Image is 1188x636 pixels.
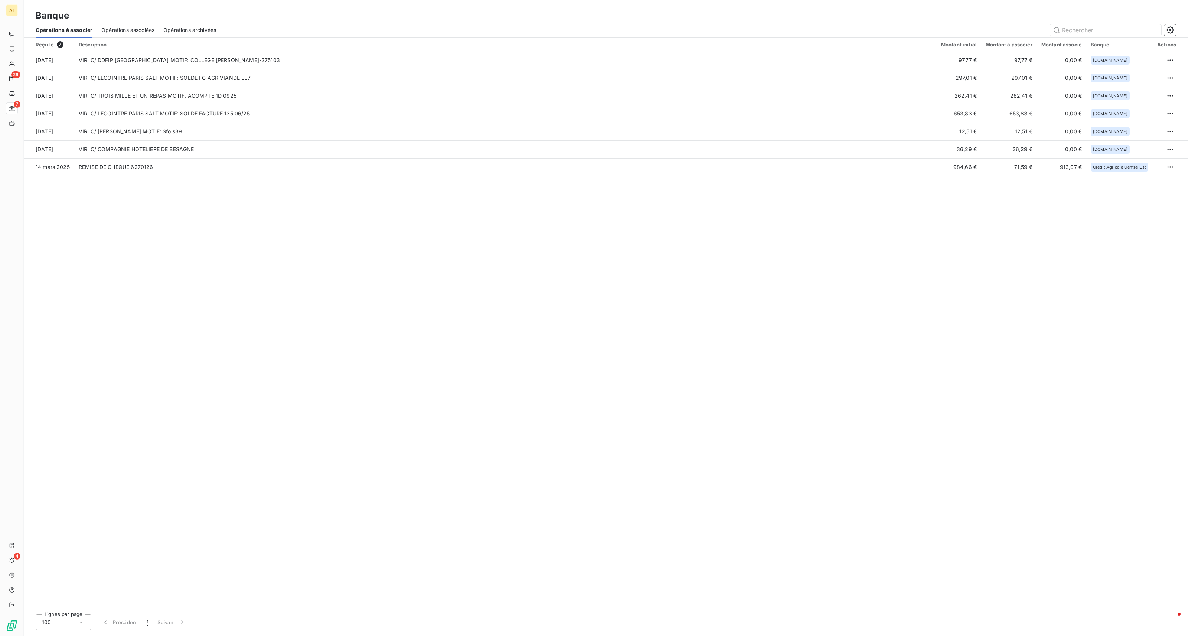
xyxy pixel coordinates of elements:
[1037,140,1086,158] td: 0,00 €
[986,42,1032,48] div: Montant à associer
[937,105,981,123] td: 653,83 €
[147,619,148,626] span: 1
[981,69,1037,87] td: 297,01 €
[1037,51,1086,69] td: 0,00 €
[6,4,18,16] div: AT
[142,614,153,630] button: 1
[981,87,1037,105] td: 262,41 €
[24,123,74,140] td: [DATE]
[74,51,937,69] td: VIR. O/ DDFIP [GEOGRAPHIC_DATA] MOTIF: COLLEGE [PERSON_NAME]-275103
[24,158,74,176] td: 14 mars 2025
[937,158,981,176] td: 984,66 €
[937,87,981,105] td: 262,41 €
[981,158,1037,176] td: 71,59 €
[981,51,1037,69] td: 97,77 €
[1037,87,1086,105] td: 0,00 €
[1093,147,1127,151] span: [DOMAIN_NAME]
[937,51,981,69] td: 97,77 €
[1093,129,1127,134] span: [DOMAIN_NAME]
[24,69,74,87] td: [DATE]
[1093,58,1127,62] span: [DOMAIN_NAME]
[1037,69,1086,87] td: 0,00 €
[1037,105,1086,123] td: 0,00 €
[937,140,981,158] td: 36,29 €
[1093,165,1146,169] span: Crédit Agricole Centre-Est
[74,158,937,176] td: REMISE DE CHEQUE 6270126
[14,101,20,108] span: 7
[941,42,977,48] div: Montant initial
[153,614,190,630] button: Suivant
[11,71,20,78] span: 26
[24,140,74,158] td: [DATE]
[74,69,937,87] td: VIR. O/ LECOINTRE PARIS SALT MOTIF: SOLDE FC AGRIVIANDE LE7
[57,41,63,48] span: 7
[24,51,74,69] td: [DATE]
[1091,42,1148,48] div: Banque
[1037,158,1086,176] td: 913,07 €
[1093,111,1127,116] span: [DOMAIN_NAME]
[24,105,74,123] td: [DATE]
[1037,123,1086,140] td: 0,00 €
[1050,24,1161,36] input: Rechercher
[937,123,981,140] td: 12,51 €
[163,26,216,34] span: Opérations archivées
[6,620,18,632] img: Logo LeanPay
[981,140,1037,158] td: 36,29 €
[981,123,1037,140] td: 12,51 €
[937,69,981,87] td: 297,01 €
[101,26,154,34] span: Opérations associées
[1093,94,1127,98] span: [DOMAIN_NAME]
[74,105,937,123] td: VIR. O/ LECOINTRE PARIS SALT MOTIF: SOLDE FACTURE 135 06/25
[74,140,937,158] td: VIR. O/ COMPAGNIE HOTELIERE DE BESAGNE
[24,87,74,105] td: [DATE]
[1041,42,1082,48] div: Montant associé
[97,614,142,630] button: Précédent
[79,42,932,48] div: Description
[1163,611,1181,629] iframe: Intercom live chat
[36,41,70,48] div: Reçu le
[36,9,69,22] h3: Banque
[1093,76,1127,80] span: [DOMAIN_NAME]
[981,105,1037,123] td: 653,83 €
[42,619,51,626] span: 100
[74,123,937,140] td: VIR. O/ [PERSON_NAME] MOTIF: Sfo s39
[1157,42,1176,48] div: Actions
[36,26,92,34] span: Opérations à associer
[14,553,20,560] span: 4
[74,87,937,105] td: VIR. O/ TROIS MILLE ET UN REPAS MOTIF: ACOMPTE 1D 0925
